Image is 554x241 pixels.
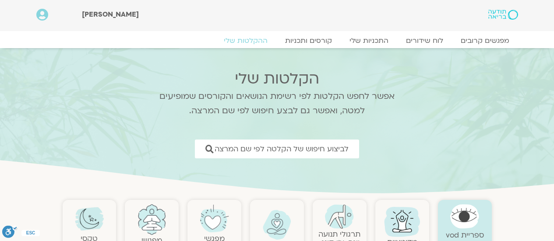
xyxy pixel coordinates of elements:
[215,145,349,153] span: לביצוע חיפוש של הקלטה לפי שם המרצה
[276,36,341,45] a: קורסים ותכניות
[452,36,518,45] a: מפגשים קרובים
[36,36,518,45] nav: Menu
[341,36,397,45] a: התכניות שלי
[195,140,359,158] a: לביצוע חיפוש של הקלטה לפי שם המרצה
[397,36,452,45] a: לוח שידורים
[215,36,276,45] a: ההקלטות שלי
[148,70,406,87] h2: הקלטות שלי
[82,10,139,19] span: [PERSON_NAME]
[148,89,406,118] p: אפשר לחפש הקלטות לפי רשימת הנושאים והקורסים שמופיעים למטה, ואפשר גם לבצע חיפוש לפי שם המרצה.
